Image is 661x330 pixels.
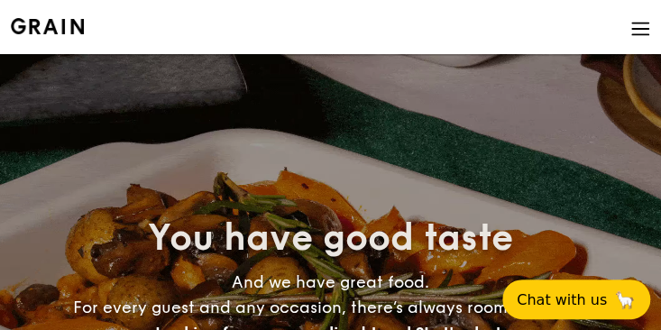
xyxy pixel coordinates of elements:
[11,18,84,34] img: Grain
[502,280,650,319] button: Chat with us🦙
[614,289,636,310] span: 🦙
[148,216,513,260] span: You have good taste
[11,18,84,34] a: Logotype
[630,19,650,39] img: icon-hamburger-menu.db5d7e83.svg
[517,291,607,308] span: Chat with us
